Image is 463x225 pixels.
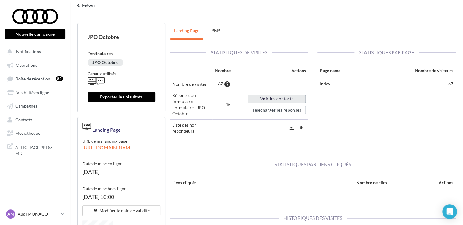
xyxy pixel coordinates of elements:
[88,51,113,56] span: Destinataires
[368,65,456,78] th: Nombre de visiteurs
[218,81,223,86] span: 67
[82,205,160,216] button: Modifier la date de validité
[248,106,306,114] button: Télécharger les réponses
[82,156,160,167] div: Date de mise en ligne
[212,90,233,120] td: 15
[15,143,63,156] span: AFFICHAGE PRESSE MD
[15,117,32,122] span: Contacts
[279,215,347,221] span: Historiques des visites
[204,23,228,38] a: SMS
[270,161,356,167] span: Statistiques par liens cliqués
[75,2,82,9] i: keyboard_arrow_left
[4,59,66,70] a: Opérations
[91,122,120,134] div: landing page
[88,59,123,66] div: JPO Octobre
[268,177,389,190] th: Nombre de clics
[389,177,456,190] th: Actions
[5,29,65,39] button: Nouvelle campagne
[15,130,40,136] span: Médiathèque
[4,141,66,159] a: AFFICHAGE PRESSE MD
[224,81,231,87] i: help
[16,49,41,54] span: Notifications
[18,211,58,217] p: Audi MONACO
[170,90,212,120] td: Réponses au formulaire Formulaire - JPO Octobre
[298,125,304,131] i: file_download
[248,95,306,103] a: Voir les contacts
[170,120,212,137] td: Liste des non-répondeurs
[4,127,66,138] a: Médiathèque
[170,78,212,90] td: Nombre de visites
[286,123,296,133] button: group_add
[82,181,160,192] div: Date de mise hors ligne
[288,125,294,131] i: group_add
[170,23,203,38] a: landing page
[4,73,66,84] a: Boîte de réception82
[4,87,66,98] a: Visibilité en ligne
[4,100,66,111] a: Campagnes
[15,103,37,109] span: Campagnes
[73,1,98,13] button: Retour
[82,144,160,156] a: [URL][DOMAIN_NAME]
[82,167,160,181] div: [DATE]
[4,114,66,125] a: Contacts
[82,192,160,206] div: [DATE] 10:00
[16,76,50,81] span: Boîte de réception
[317,78,368,89] td: Index
[170,177,268,190] th: Liens cliqués
[88,92,155,102] button: Exporter les résultats
[16,62,37,68] span: Opérations
[212,65,233,78] th: Nombre
[368,78,456,89] td: 67
[82,134,160,144] div: URL de ma landing page
[16,90,49,95] span: Visibilité en ligne
[206,49,272,55] span: Statistiques de visites
[317,65,368,78] th: Page name
[296,123,306,133] button: file_download
[4,46,64,57] button: Notifications
[233,65,308,78] th: Actions
[442,204,457,219] div: Open Intercom Messenger
[7,211,14,217] span: AM
[93,209,99,214] i: date_range
[354,49,419,55] span: Statistiques par page
[56,76,63,81] div: 82
[88,33,155,41] div: JPO Octobre
[5,208,65,220] a: AM Audi MONACO
[88,71,116,76] span: Canaux utilisés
